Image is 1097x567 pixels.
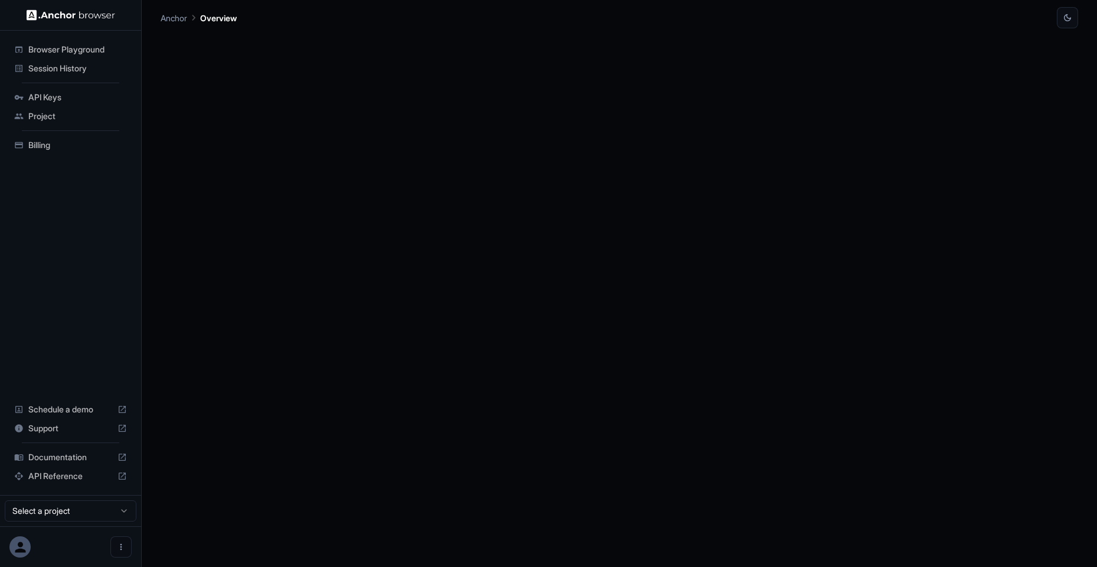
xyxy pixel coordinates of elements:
span: Project [28,110,127,122]
span: Session History [28,63,127,74]
span: Schedule a demo [28,404,113,415]
p: Overview [200,12,237,24]
div: Session History [9,59,132,78]
span: API Keys [28,91,127,103]
div: Documentation [9,448,132,467]
div: API Keys [9,88,132,107]
div: Project [9,107,132,126]
span: API Reference [28,470,113,482]
span: Support [28,422,113,434]
nav: breadcrumb [161,11,237,24]
div: Support [9,419,132,438]
div: API Reference [9,467,132,486]
span: Browser Playground [28,44,127,55]
div: Browser Playground [9,40,132,59]
img: Anchor Logo [27,9,115,21]
span: Billing [28,139,127,151]
span: Documentation [28,451,113,463]
p: Anchor [161,12,187,24]
div: Billing [9,136,132,155]
button: Open menu [110,536,132,558]
div: Schedule a demo [9,400,132,419]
